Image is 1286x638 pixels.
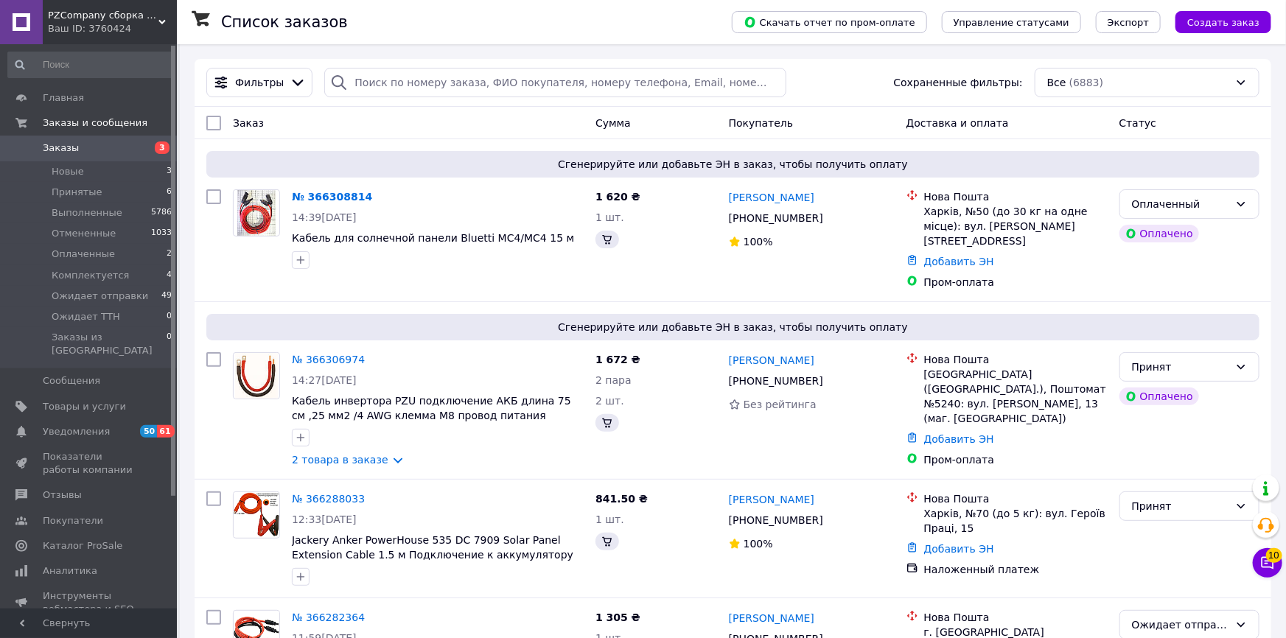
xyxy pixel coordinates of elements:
[729,190,814,205] a: [PERSON_NAME]
[595,513,624,525] span: 1 шт.
[292,454,388,466] a: 2 товара в заказе
[924,610,1108,625] div: Нова Пошта
[52,248,115,261] span: Оплаченные
[1108,17,1149,28] span: Экспорт
[726,208,826,228] div: [PHONE_NUMBER]
[52,186,102,199] span: Принятые
[924,452,1108,467] div: Пром-оплата
[292,354,365,365] a: № 366306974
[167,331,172,357] span: 0
[1161,15,1271,27] a: Создать заказ
[1132,498,1229,514] div: Принят
[221,13,348,31] h1: Список заказов
[744,236,773,248] span: 100%
[7,52,173,78] input: Поиск
[1132,196,1229,212] div: Оплаченный
[924,543,994,555] a: Добавить ЭН
[43,141,79,155] span: Заказы
[292,513,357,525] span: 12:33[DATE]
[924,189,1108,204] div: Нова Пошта
[52,206,122,220] span: Выполненные
[1119,117,1157,129] span: Статус
[292,374,357,386] span: 14:27[DATE]
[292,611,365,623] a: № 366282364
[1132,617,1229,633] div: Ожидает отправки
[1119,388,1199,405] div: Оплачено
[1253,548,1282,578] button: Чат с покупателем10
[43,539,122,553] span: Каталог ProSale
[43,564,97,578] span: Аналитика
[924,352,1108,367] div: Нова Пошта
[161,290,172,303] span: 49
[52,165,84,178] span: Новые
[52,310,120,323] span: Ожидает ТТН
[942,11,1081,33] button: Управление статусами
[595,191,640,203] span: 1 620 ₴
[235,353,278,399] img: Фото товару
[151,227,172,240] span: 1033
[43,425,110,438] span: Уведомления
[1266,548,1282,563] span: 10
[167,186,172,199] span: 6
[1175,11,1271,33] button: Создать заказ
[167,248,172,261] span: 2
[43,450,136,477] span: Показатели работы компании
[595,374,632,386] span: 2 пара
[151,206,172,220] span: 5786
[43,116,147,130] span: Заказы и сообщения
[1119,225,1199,242] div: Оплачено
[43,514,103,527] span: Покупатели
[595,395,624,407] span: 2 шт.
[292,232,574,244] a: Кабель для солнечной панели Bluetti МС4/МС4 15 м
[52,269,129,282] span: Комплектуется
[1187,17,1259,28] span: Создать заказ
[894,75,1023,90] span: Сохраненные фильтры:
[595,493,648,505] span: 841.50 ₴
[167,165,172,178] span: 3
[1069,77,1104,88] span: (6883)
[233,352,280,399] a: Фото товару
[155,141,170,154] span: 3
[48,22,177,35] div: Ваш ID: 3760424
[595,211,624,223] span: 1 шт.
[924,367,1108,426] div: [GEOGRAPHIC_DATA] ([GEOGRAPHIC_DATA].), Поштомат №5240: вул. [PERSON_NAME], 13 (маг. [GEOGRAPHIC_...
[292,534,573,561] a: Jackery Anker PowerHouse 535 DC 7909 Solar Panel Extension Cable 1.5 м Подключение к аккумулятору
[233,491,280,539] a: Фото товару
[1132,359,1229,375] div: Принят
[924,275,1108,290] div: Пром-оплата
[212,320,1254,334] span: Сгенерируйте или добавьте ЭН в заказ, чтобы получить оплату
[292,395,571,436] a: Кабель инвертора PZU подключение АКБ длина 75 см ,25 мм2 /4 AWG клемма М8 провод питания медный ПВ-3
[906,117,1009,129] span: Доставка и оплата
[52,290,148,303] span: Ожидает отправки
[43,374,100,388] span: Сообщения
[729,353,814,368] a: [PERSON_NAME]
[292,211,357,223] span: 14:39[DATE]
[43,91,84,105] span: Главная
[744,15,915,29] span: Скачать отчет по пром-оплате
[744,538,773,550] span: 100%
[234,493,279,538] img: Фото товару
[43,488,82,502] span: Отзывы
[729,117,794,129] span: Покупатель
[167,269,172,282] span: 4
[52,227,116,240] span: Отмененные
[954,17,1069,28] span: Управление статусами
[726,510,826,530] div: [PHONE_NUMBER]
[924,562,1108,577] div: Наложенный платеж
[212,157,1254,172] span: Сгенерируйте или добавьте ЭН в заказ, чтобы получить оплату
[729,492,814,507] a: [PERSON_NAME]
[235,75,284,90] span: Фильтры
[595,354,640,365] span: 1 672 ₴
[924,491,1108,506] div: Нова Пошта
[1047,75,1066,90] span: Все
[732,11,927,33] button: Скачать отчет по пром-оплате
[324,68,786,97] input: Поиск по номеру заказа, ФИО покупателя, номеру телефона, Email, номеру накладной
[595,611,640,623] span: 1 305 ₴
[744,399,817,410] span: Без рейтинга
[167,310,172,323] span: 0
[52,331,167,357] span: Заказы из [GEOGRAPHIC_DATA]
[157,425,174,438] span: 61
